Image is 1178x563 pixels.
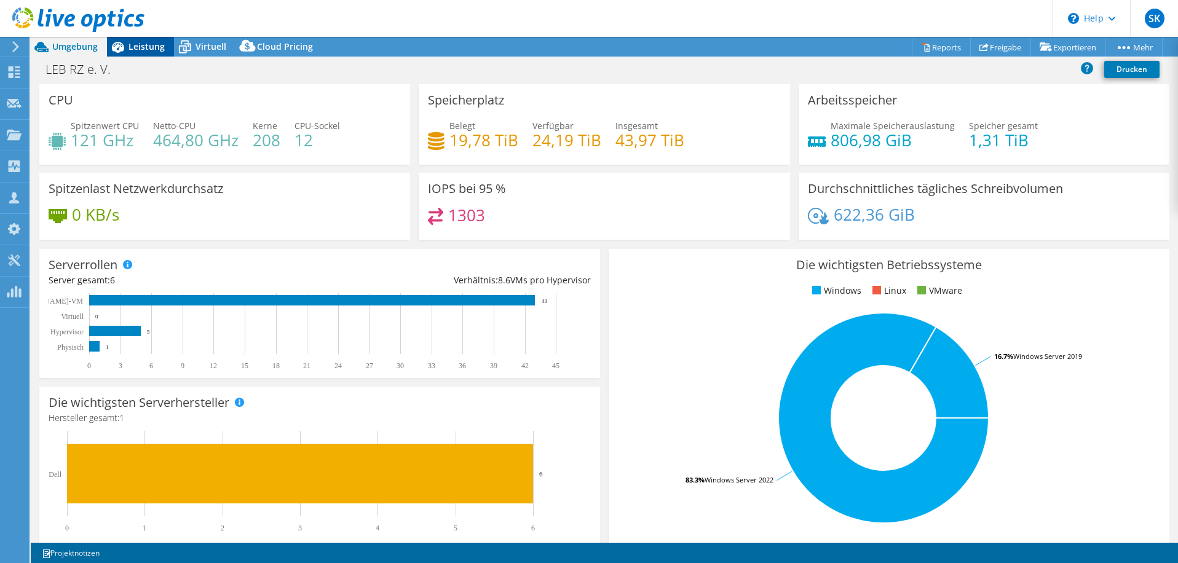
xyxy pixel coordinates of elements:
[221,524,224,532] text: 2
[72,208,119,221] h4: 0 KB/s
[87,361,91,370] text: 0
[71,133,139,147] h4: 121 GHz
[147,329,150,335] text: 5
[618,258,1160,272] h3: Die wichtigsten Betriebssysteme
[196,41,226,52] span: Virtuell
[49,182,223,195] h3: Spitzenlast Netzwerkdurchsatz
[869,284,906,297] li: Linux
[153,120,196,132] span: Netto-CPU
[539,470,543,478] text: 6
[253,133,280,147] h4: 208
[532,120,574,132] span: Verfügbar
[33,545,108,561] a: Projektnotizen
[110,274,115,286] span: 6
[498,274,510,286] span: 8.6
[303,361,310,370] text: 21
[376,524,379,532] text: 4
[449,120,475,132] span: Belegt
[1068,13,1079,24] svg: \n
[119,412,124,423] span: 1
[914,284,962,297] li: VMware
[1105,37,1163,57] a: Mehr
[994,352,1013,361] tspan: 16.7%
[49,470,61,479] text: Dell
[106,344,109,350] text: 1
[294,133,340,147] h4: 12
[294,120,340,132] span: CPU-Sockel
[521,361,529,370] text: 42
[253,120,277,132] span: Kerne
[95,313,98,320] text: 0
[181,361,184,370] text: 9
[257,41,313,52] span: Cloud Pricing
[49,274,320,287] div: Server gesamt:
[241,361,248,370] text: 15
[532,133,601,147] h4: 24,19 TiB
[149,361,153,370] text: 6
[57,343,84,352] text: Physisch
[1145,9,1164,28] span: SK
[459,361,466,370] text: 36
[615,120,658,132] span: Insgesamt
[686,475,705,484] tspan: 83.3%
[1104,61,1160,78] a: Drucken
[50,328,84,336] text: Hypervisor
[49,396,229,409] h3: Die wichtigsten Serverhersteller
[454,524,457,532] text: 5
[490,361,497,370] text: 39
[49,258,117,272] h3: Serverrollen
[552,361,559,370] text: 45
[210,361,217,370] text: 12
[428,93,504,107] h3: Speicherplatz
[912,37,971,57] a: Reports
[808,93,897,107] h3: Arbeitsspeicher
[831,120,955,132] span: Maximale Speicherauslastung
[52,41,98,52] span: Umgebung
[128,41,165,52] span: Leistung
[969,133,1038,147] h4: 1,31 TiB
[49,93,73,107] h3: CPU
[61,312,84,321] text: Virtuell
[615,133,684,147] h4: 43,97 TiB
[143,524,146,532] text: 1
[428,361,435,370] text: 33
[809,284,861,297] li: Windows
[1013,352,1082,361] tspan: Windows Server 2019
[428,182,506,195] h3: IOPS bei 95 %
[705,475,773,484] tspan: Windows Server 2022
[65,524,69,532] text: 0
[969,120,1038,132] span: Speicher gesamt
[542,298,548,304] text: 43
[153,133,239,147] h4: 464,80 GHz
[320,274,591,287] div: Verhältnis: VMs pro Hypervisor
[334,361,342,370] text: 24
[449,133,518,147] h4: 19,78 TiB
[834,208,915,221] h4: 622,36 GiB
[40,63,130,76] h1: LEB RZ e. V.
[531,524,535,532] text: 6
[272,361,280,370] text: 18
[448,208,485,222] h4: 1303
[1030,37,1106,57] a: Exportieren
[831,133,955,147] h4: 806,98 GiB
[49,411,591,425] h4: Hersteller gesamt:
[397,361,404,370] text: 30
[119,361,122,370] text: 3
[366,361,373,370] text: 27
[970,37,1031,57] a: Freigabe
[298,524,302,532] text: 3
[808,182,1063,195] h3: Durchschnittliches tägliches Schreibvolumen
[71,120,139,132] span: Spitzenwert CPU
